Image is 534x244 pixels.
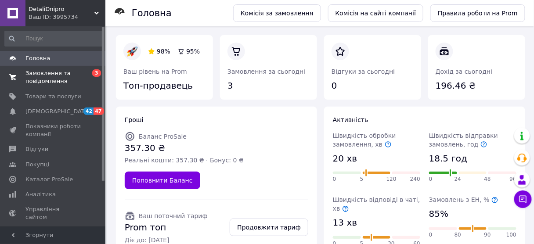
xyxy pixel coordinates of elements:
span: 18.5 год [429,152,467,165]
span: Prom топ [125,221,208,234]
input: Пошук [4,31,104,47]
span: Швидкість обробки замовлення, хв [333,132,396,148]
span: Швидкість відправки замовлень, год [429,132,498,148]
span: 95% [186,48,200,55]
span: 98% [157,48,170,55]
span: 0 [429,231,433,239]
span: 3 [92,69,101,77]
span: Замовлення та повідомлення [25,69,81,85]
span: 120 [386,176,397,183]
span: 24 [455,176,461,183]
span: Ваш поточний тариф [139,212,208,219]
span: 20 хв [333,152,357,165]
span: 48 [484,176,491,183]
span: Показники роботи компанії [25,122,81,138]
span: Реальні кошти: 357.30 ₴ · Бонус: 0 ₴ [125,156,244,165]
span: 0 [333,176,336,183]
span: 80 [455,231,461,239]
span: Покупці [25,161,49,169]
span: Замовлень з ЕН, % [429,196,498,203]
span: 100 [506,231,516,239]
a: Поповнити Баланс [125,172,200,189]
span: 90 [484,231,491,239]
span: [DEMOGRAPHIC_DATA] [25,108,90,115]
span: Баланс ProSale [139,133,187,140]
a: Правила роботи на Prom [430,4,525,22]
a: Комісія за замовлення [233,4,321,22]
span: Відгуки [25,145,48,153]
span: Каталог ProSale [25,176,73,183]
a: Комісія на сайті компанії [328,4,424,22]
span: Гроші [125,116,144,123]
span: 13 хв [333,216,357,229]
span: Швидкість відповіді в чаті, хв [333,196,420,212]
h1: Головна [132,8,172,18]
a: Продовжити тариф [230,219,308,236]
span: 357.30 ₴ [125,142,244,154]
span: 85% [429,208,448,220]
span: 42 [83,108,94,115]
span: 240 [410,176,420,183]
span: 47 [94,108,104,115]
div: Ваш ID: 3995734 [29,13,105,21]
span: Активність [333,116,368,123]
span: Управління сайтом [25,205,81,221]
span: 0 [429,176,433,183]
span: DetaliDnipro [29,5,94,13]
span: Аналітика [25,190,56,198]
span: Головна [25,54,50,62]
span: 5 [360,176,364,183]
span: Товари та послуги [25,93,81,100]
span: 96 [510,176,516,183]
button: Чат з покупцем [514,190,532,208]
